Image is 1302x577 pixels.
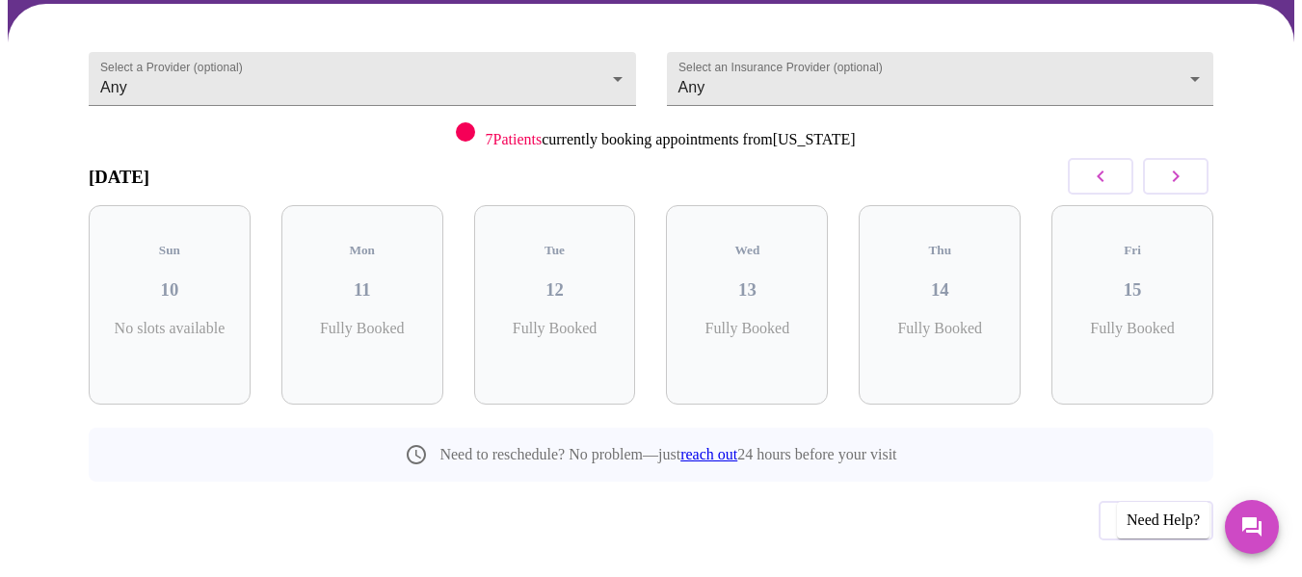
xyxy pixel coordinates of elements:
[874,279,1005,301] h3: 14
[681,320,812,337] p: Fully Booked
[1067,279,1198,301] h3: 15
[874,320,1005,337] p: Fully Booked
[104,243,235,258] h5: Sun
[667,52,1214,106] div: Any
[1067,320,1198,337] p: Fully Booked
[490,320,621,337] p: Fully Booked
[485,131,855,148] p: currently booking appointments from [US_STATE]
[1225,500,1279,554] button: Messages
[681,279,812,301] h3: 13
[297,279,428,301] h3: 11
[1099,501,1213,539] button: Previous
[297,243,428,258] h5: Mon
[89,167,149,188] h3: [DATE]
[297,320,428,337] p: Fully Booked
[490,279,621,301] h3: 12
[874,243,1005,258] h5: Thu
[439,446,896,463] p: Need to reschedule? No problem—just 24 hours before your visit
[485,131,542,147] span: 7 Patients
[1067,243,1198,258] h5: Fri
[104,320,235,337] p: No slots available
[680,446,737,462] a: reach out
[1117,502,1209,538] div: Need Help?
[681,243,812,258] h5: Wed
[89,52,636,106] div: Any
[490,243,621,258] h5: Tue
[104,279,235,301] h3: 10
